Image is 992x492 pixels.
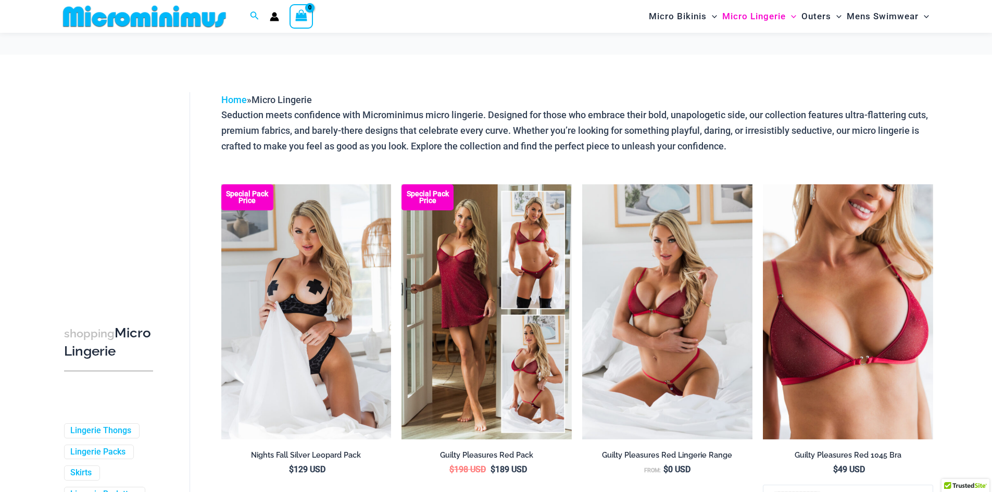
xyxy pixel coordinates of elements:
[663,464,690,474] bdi: 0 USD
[707,3,717,30] span: Menu Toggle
[289,464,325,474] bdi: 129 USD
[763,450,933,460] h2: Guilty Pleasures Red 1045 Bra
[582,184,752,439] a: Guilty Pleasures Red 1045 Bra 689 Micro 05Guilty Pleasures Red 1045 Bra 689 Micro 06Guilty Pleasu...
[799,3,844,30] a: OutersMenu ToggleMenu Toggle
[221,94,247,105] a: Home
[449,464,454,474] span: $
[722,3,786,30] span: Micro Lingerie
[491,464,495,474] span: $
[919,3,929,30] span: Menu Toggle
[64,324,153,360] h3: Micro Lingerie
[221,450,392,464] a: Nights Fall Silver Leopard Pack
[763,450,933,464] a: Guilty Pleasures Red 1045 Bra
[401,450,572,460] h2: Guilty Pleasures Red Pack
[831,3,842,30] span: Menu Toggle
[720,3,799,30] a: Micro LingerieMenu ToggleMenu Toggle
[401,184,572,439] a: Guilty Pleasures Red Collection Pack F Guilty Pleasures Red Collection Pack BGuilty Pleasures Red...
[252,94,312,105] span: Micro Lingerie
[70,425,131,436] a: Lingerie Thongs
[401,184,572,439] img: Guilty Pleasures Red Collection Pack F
[270,12,279,21] a: Account icon link
[644,467,661,474] span: From:
[70,468,92,478] a: Skirts
[847,3,919,30] span: Mens Swimwear
[221,450,392,460] h2: Nights Fall Silver Leopard Pack
[401,191,454,204] b: Special Pack Price
[582,450,752,460] h2: Guilty Pleasures Red Lingerie Range
[763,184,933,439] img: Guilty Pleasures Red 1045 Bra 01
[491,464,527,474] bdi: 189 USD
[833,464,865,474] bdi: 49 USD
[59,5,230,28] img: MM SHOP LOGO FLAT
[663,464,668,474] span: $
[582,450,752,464] a: Guilty Pleasures Red Lingerie Range
[645,2,934,31] nav: Site Navigation
[250,10,259,23] a: Search icon link
[64,83,158,292] iframe: TrustedSite Certified
[844,3,932,30] a: Mens SwimwearMenu ToggleMenu Toggle
[64,327,115,340] span: shopping
[290,4,313,28] a: View Shopping Cart, empty
[221,184,392,439] img: Nights Fall Silver Leopard 1036 Bra 6046 Thong 09v2
[289,464,294,474] span: $
[801,3,831,30] span: Outers
[646,3,720,30] a: Micro BikinisMenu ToggleMenu Toggle
[221,184,392,439] a: Nights Fall Silver Leopard 1036 Bra 6046 Thong 09v2 Nights Fall Silver Leopard 1036 Bra 6046 Thon...
[401,450,572,464] a: Guilty Pleasures Red Pack
[833,464,838,474] span: $
[449,464,486,474] bdi: 198 USD
[70,447,125,458] a: Lingerie Packs
[786,3,796,30] span: Menu Toggle
[221,107,933,154] p: Seduction meets confidence with Microminimus micro lingerie. Designed for those who embrace their...
[221,94,312,105] span: »
[649,3,707,30] span: Micro Bikinis
[763,184,933,439] a: Guilty Pleasures Red 1045 Bra 01Guilty Pleasures Red 1045 Bra 02Guilty Pleasures Red 1045 Bra 02
[582,184,752,439] img: Guilty Pleasures Red 1045 Bra 689 Micro 05
[221,191,273,204] b: Special Pack Price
